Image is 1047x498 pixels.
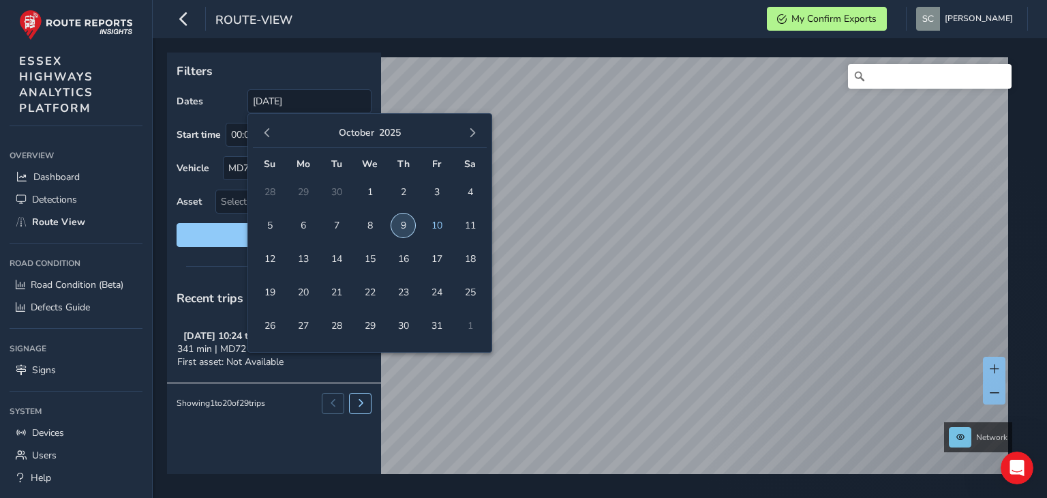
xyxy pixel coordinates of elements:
span: Detections [32,193,77,206]
button: My Confirm Exports [767,7,887,31]
span: 13 [291,247,315,271]
a: Help [10,467,142,489]
div: Road Condition [10,253,142,274]
label: Start time [177,128,221,141]
span: 18 [458,247,482,271]
span: 26 [258,314,282,338]
span: 7 [324,214,348,237]
span: First asset: Not Available [177,355,284,368]
canvas: Map [172,57,1008,490]
span: We [362,158,378,171]
img: rr logo [19,10,133,40]
span: 15 [358,247,382,271]
span: Tu [331,158,342,171]
span: 17 [425,247,449,271]
span: Mo [297,158,310,171]
span: 2 [391,180,415,204]
button: [DATE] 10:24 to16:04341 min | MD72 UHEFirst asset: Not Available [167,316,381,383]
span: 31 [425,314,449,338]
a: Signs [10,359,142,381]
div: Overview [10,145,142,166]
span: 22 [358,280,382,304]
span: Defects Guide [31,301,90,314]
p: Filters [177,62,371,80]
span: 12 [258,247,282,271]
span: 4 [458,180,482,204]
button: 2025 [379,126,401,139]
span: Recent trips [177,290,243,306]
a: Devices [10,422,142,444]
span: Network [976,432,1007,443]
span: 20 [291,280,315,304]
span: 24 [425,280,449,304]
span: 6 [291,214,315,237]
a: Road Condition (Beta) [10,274,142,296]
iframe: Intercom live chat [1001,452,1033,484]
span: Dashboard [33,171,80,184]
span: Th [397,158,410,171]
span: Signs [32,364,56,377]
a: Defects Guide [10,296,142,319]
span: Su [264,158,275,171]
a: Dashboard [10,166,142,188]
span: 30 [391,314,415,338]
span: 29 [358,314,382,338]
span: Route View [32,216,85,229]
div: System [10,401,142,422]
span: 8 [358,214,382,237]
span: 28 [324,314,348,338]
span: Sa [464,158,476,171]
img: diamond-layout [916,7,940,31]
button: Reset filters [177,223,371,247]
a: Route View [10,211,142,233]
strong: [DATE] 10:24 to 16:04 [183,329,277,342]
input: Search [848,64,1012,89]
span: 23 [391,280,415,304]
span: 1 [358,180,382,204]
label: Vehicle [177,162,209,175]
span: Reset filters [187,229,361,241]
span: Road Condition (Beta) [31,278,123,291]
span: Help [31,471,51,484]
span: 5 [258,214,282,237]
span: 16 [391,247,415,271]
span: 14 [324,247,348,271]
span: 11 [458,214,482,237]
span: 19 [258,280,282,304]
span: Fr [432,158,441,171]
span: [PERSON_NAME] [945,7,1013,31]
div: MD72 UHE [224,157,348,179]
span: 10 [425,214,449,237]
span: 9 [391,214,415,237]
span: 341 min | MD72 UHE [177,342,269,355]
label: Asset [177,195,202,208]
button: [PERSON_NAME] [916,7,1018,31]
span: route-view [215,12,292,31]
span: 25 [458,280,482,304]
span: My Confirm Exports [791,12,877,25]
span: Devices [32,426,64,439]
button: October [339,126,374,139]
span: 3 [425,180,449,204]
label: Dates [177,95,203,108]
a: Detections [10,188,142,211]
span: Users [32,449,57,462]
a: Users [10,444,142,467]
span: Select an asset code [216,190,348,213]
span: ESSEX HIGHWAYS ANALYTICS PLATFORM [19,53,93,116]
span: 27 [291,314,315,338]
div: Showing 1 to 20 of 29 trips [177,398,265,409]
div: Signage [10,338,142,359]
span: 21 [324,280,348,304]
